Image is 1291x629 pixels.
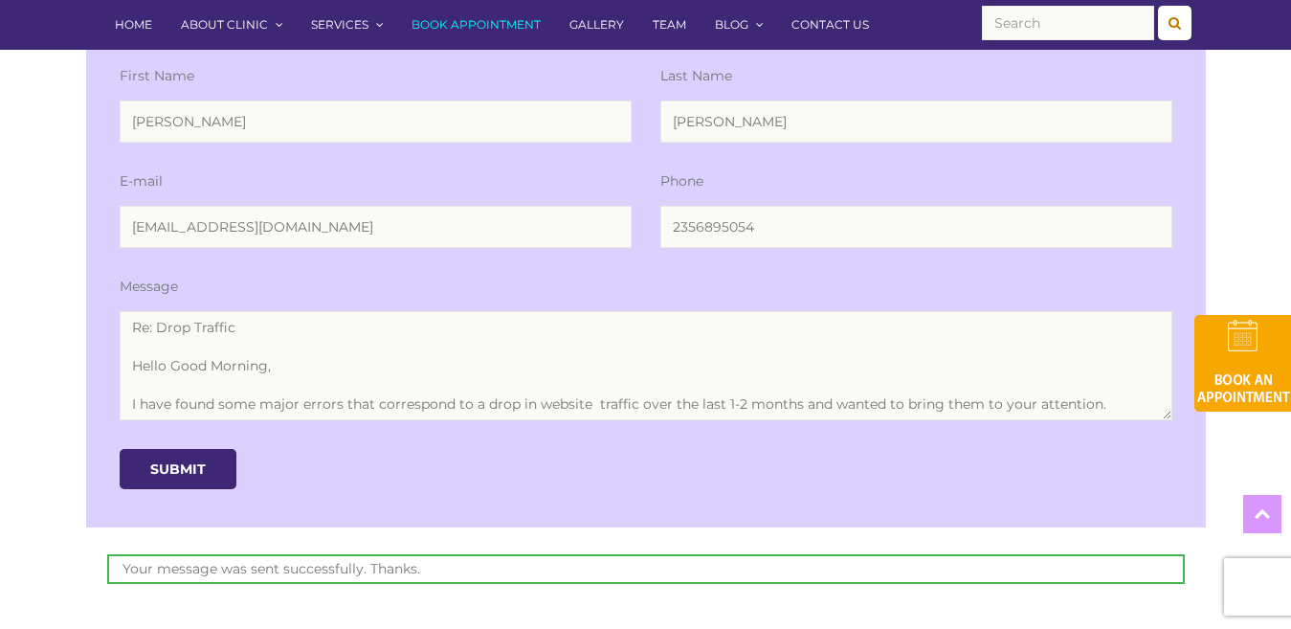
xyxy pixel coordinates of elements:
[660,171,703,191] label: Phone
[120,277,178,297] label: Message
[120,171,163,191] label: E-mail
[1194,315,1291,412] img: book-an-appointment-hod-gld.png
[660,66,732,86] label: Last Name
[120,66,194,86] label: First Name
[120,449,236,489] input: Submit
[107,554,1185,584] div: Your message was sent successfully. Thanks.
[1243,495,1281,533] a: Top
[982,6,1154,40] input: Search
